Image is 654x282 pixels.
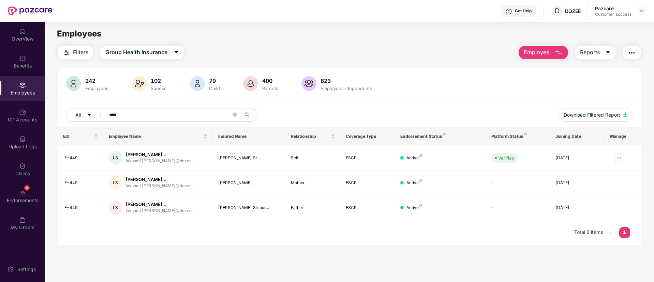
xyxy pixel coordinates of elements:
[606,227,616,238] li: Previous Page
[233,112,237,118] span: close-circle
[319,86,373,91] div: Employees+dependents
[619,227,630,238] li: 1
[57,29,102,39] span: Employees
[109,176,122,190] div: LS
[261,86,280,91] div: Parents
[15,266,38,273] div: Settings
[126,183,196,189] div: lakshmi.[PERSON_NAME]@dozee....
[19,109,26,116] img: svg+xml;base64,PHN2ZyBpZD0iQ0RfQWNjb3VudHMiIGRhdGEtbmFtZT0iQ0QgQWNjb3VudHMiIHhtbG5zPSJodHRwOi8vd3...
[174,49,179,56] span: caret-down
[319,77,373,84] div: 823
[218,205,280,211] div: [PERSON_NAME] Siripur...
[340,127,395,146] th: Coverage Type
[126,176,196,183] div: [PERSON_NAME]...
[628,49,636,57] img: svg+xml;base64,PHN2ZyB4bWxucz0iaHR0cDovL3d3dy53My5vcmcvMjAwMC9zdmciIHdpZHRoPSIyNCIgaGVpZ2h0PSIyNC...
[64,205,98,211] div: E-449
[64,155,98,161] div: E-449
[624,113,627,117] img: svg+xml;base64,PHN2ZyB4bWxucz0iaHR0cDovL3d3dy53My5vcmcvMjAwMC9zdmciIHhtbG5zOnhsaW5rPSJodHRwOi8vd3...
[126,151,196,158] div: [PERSON_NAME]...
[555,49,563,57] img: svg+xml;base64,PHN2ZyB4bWxucz0iaHR0cDovL3d3dy53My5vcmcvMjAwMC9zdmciIHhtbG5zOnhsaW5rPSJodHRwOi8vd3...
[580,48,600,57] span: Reports
[126,158,196,164] div: lakshmi.[PERSON_NAME]@dozee....
[605,127,641,146] th: Manage
[524,133,527,135] img: svg+xml;base64,PHN2ZyB4bWxucz0iaHR0cDovL3d3dy53My5vcmcvMjAwMC9zdmciIHdpZHRoPSI4IiBoZWlnaHQ9IjgiIH...
[605,49,611,56] span: caret-down
[555,155,599,161] div: [DATE]
[64,180,98,186] div: E-449
[84,77,110,84] div: 242
[519,46,568,59] button: Employee
[400,134,480,139] div: Endorsement Status
[261,77,280,84] div: 400
[486,195,550,220] td: -
[555,205,599,211] div: [DATE]
[218,180,280,186] div: [PERSON_NAME]
[443,133,446,135] img: svg+xml;base64,PHN2ZyB4bWxucz0iaHR0cDovL3d3dy53My5vcmcvMjAwMC9zdmciIHdpZHRoPSI4IiBoZWlnaHQ9IjgiIH...
[66,108,108,122] button: Allcaret-down
[73,48,88,57] span: Filters
[301,76,316,91] img: svg+xml;base64,PHN2ZyB4bWxucz0iaHR0cDovL3d3dy53My5vcmcvMjAwMC9zdmciIHhtbG5zOnhsaW5rPSJodHRwOi8vd3...
[19,82,26,89] img: svg+xml;base64,PHN2ZyBpZD0iRW1wbG95ZWVzIiB4bWxucz0iaHR0cDovL3d3dy53My5vcmcvMjAwMC9zdmciIHdpZHRoPS...
[149,86,168,91] div: Spouse
[105,48,167,57] span: Group Health Insurance
[291,180,335,186] div: Mother
[619,227,630,237] a: 1
[213,127,286,146] th: Insured Name
[555,7,560,15] span: D
[419,154,422,157] img: svg+xml;base64,PHN2ZyB4bWxucz0iaHR0cDovL3d3dy53My5vcmcvMjAwMC9zdmciIHdpZHRoPSI4IiBoZWlnaHQ9IjgiIH...
[87,113,92,118] span: caret-down
[132,76,147,91] img: svg+xml;base64,PHN2ZyB4bWxucz0iaHR0cDovL3d3dy53My5vcmcvMjAwMC9zdmciIHhtbG5zOnhsaW5rPSJodHRwOi8vd3...
[595,12,631,17] div: Customer_success
[491,134,544,139] div: Platform Status
[613,152,624,163] img: manageButton
[218,155,280,161] div: [PERSON_NAME] Si...
[19,217,26,223] img: svg+xml;base64,PHN2ZyBpZD0iTXlfT3JkZXJzIiBkYXRhLW5hbWU9Ik15IE9yZGVycyIgeG1sbnM9Imh0dHA6Ly93d3cudz...
[486,170,550,195] td: -
[406,205,422,211] div: Active
[24,185,30,191] div: 8
[103,127,213,146] th: Employee Name
[291,134,329,139] span: Relationship
[346,155,389,161] div: ESCP
[634,230,638,234] span: right
[66,76,81,91] img: svg+xml;base64,PHN2ZyB4bWxucz0iaHR0cDovL3d3dy53My5vcmcvMjAwMC9zdmciIHhtbG5zOnhsaW5rPSJodHRwOi8vd3...
[555,180,599,186] div: [DATE]
[19,190,26,196] img: svg+xml;base64,PHN2ZyBpZD0iRW5kb3JzZW1lbnRzIiB4bWxucz0iaHR0cDovL3d3dy53My5vcmcvMjAwMC9zdmciIHdpZH...
[575,46,616,59] button: Reportscaret-down
[208,86,221,91] div: Child
[243,76,258,91] img: svg+xml;base64,PHN2ZyB4bWxucz0iaHR0cDovL3d3dy53My5vcmcvMjAwMC9zdmciIHhtbG5zOnhsaW5rPSJodHRwOi8vd3...
[75,111,81,119] span: All
[100,46,184,59] button: Group Health Insurancecaret-down
[406,155,422,161] div: Active
[19,136,26,143] img: svg+xml;base64,PHN2ZyBpZD0iVXBsb2FkX0xvZ3MiIGRhdGEtbmFtZT0iVXBsb2FkIExvZ3MiIHhtbG5zPSJodHRwOi8vd3...
[149,77,168,84] div: 102
[233,113,237,117] span: close-circle
[109,134,202,139] span: Employee Name
[240,112,254,118] span: search
[291,205,335,211] div: Father
[240,108,257,122] button: search
[291,155,335,161] div: Self
[630,227,641,238] button: right
[109,151,122,165] div: LS
[19,28,26,35] img: svg+xml;base64,PHN2ZyBpZD0iSG9tZSIgeG1sbnM9Imh0dHA6Ly93d3cudzMub3JnLzIwMDAvc3ZnIiB3aWR0aD0iMjAiIG...
[609,230,613,234] span: left
[208,77,221,84] div: 79
[550,127,605,146] th: Joining Date
[109,201,122,214] div: LS
[190,76,205,91] img: svg+xml;base64,PHN2ZyB4bWxucz0iaHR0cDovL3d3dy53My5vcmcvMjAwMC9zdmciIHhtbG5zOnhsaW5rPSJodHRwOi8vd3...
[8,6,53,15] img: New Pazcare Logo
[565,8,581,14] div: DOZEE
[564,111,620,119] span: Download Filtered Report
[63,134,93,139] span: EID
[498,154,515,161] div: Verified
[285,127,340,146] th: Relationship
[606,227,616,238] button: left
[84,86,110,91] div: Employees
[58,127,103,146] th: EID
[505,8,512,15] img: svg+xml;base64,PHN2ZyBpZD0iSGVscC0zMngzMiIgeG1sbnM9Imh0dHA6Ly93d3cudzMub3JnLzIwMDAvc3ZnIiB3aWR0aD...
[63,49,71,57] img: svg+xml;base64,PHN2ZyB4bWxucz0iaHR0cDovL3d3dy53My5vcmcvMjAwMC9zdmciIHdpZHRoPSIyNCIgaGVpZ2h0PSIyNC...
[58,46,93,59] button: Filters
[639,8,644,14] img: svg+xml;base64,PHN2ZyBpZD0iRHJvcGRvd24tMzJ4MzIiIHhtbG5zPSJodHRwOi8vd3d3LnczLm9yZy8yMDAwL3N2ZyIgd2...
[126,208,196,214] div: lakshmi.[PERSON_NAME]@dozee....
